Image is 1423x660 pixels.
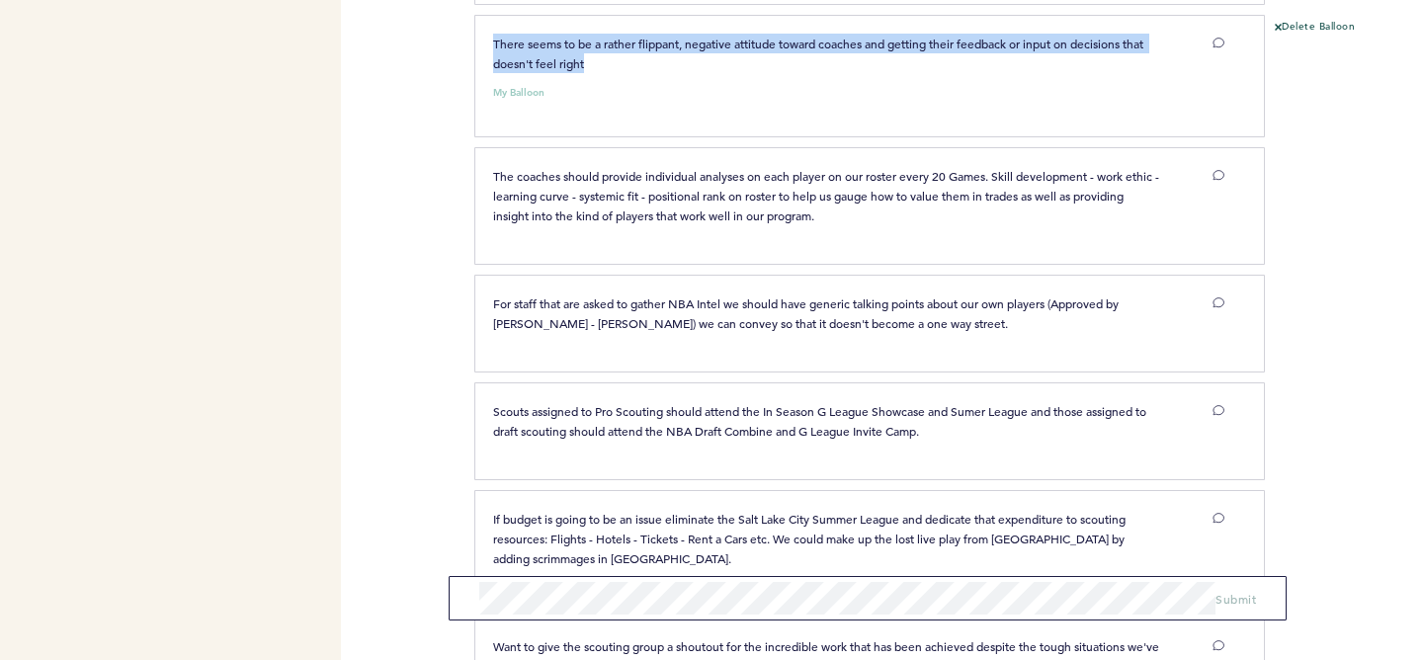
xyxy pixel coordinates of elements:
[493,403,1149,439] span: Scouts assigned to Pro Scouting should attend the In Season G League Showcase and Sumer League an...
[493,88,544,98] small: My Balloon
[1215,589,1256,609] button: Submit
[493,36,1146,71] span: There seems to be a rather flippant, negative attitude toward coaches and getting their feedback ...
[493,511,1129,566] span: If budget is going to be an issue eliminate the Salt Lake City Summer League and dedicate that ex...
[493,168,1162,223] span: The coaches should provide individual analyses on each player on our roster every 20 Games. Skill...
[1215,591,1256,607] span: Submit
[493,295,1122,331] span: For staff that are asked to gather NBA Intel we should have generic talking points about our own ...
[1275,20,1355,36] button: Delete Balloon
